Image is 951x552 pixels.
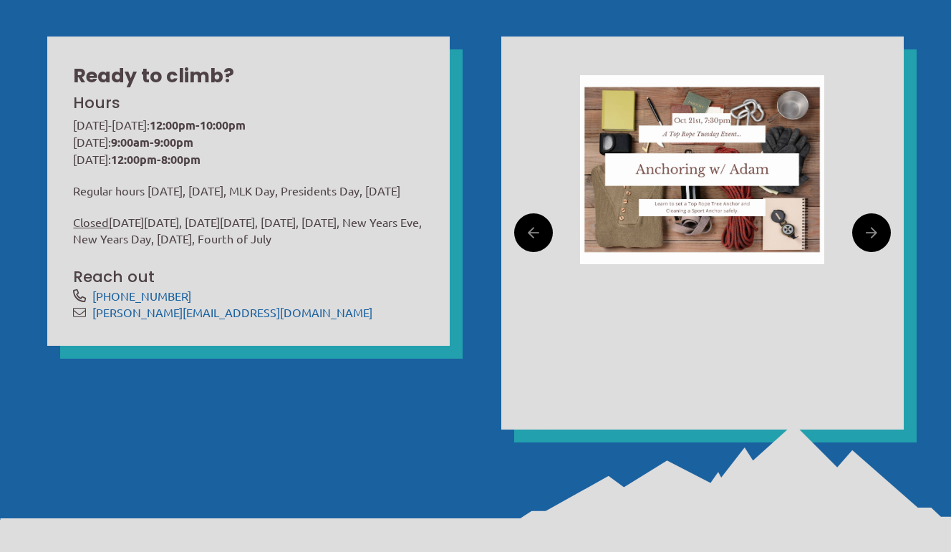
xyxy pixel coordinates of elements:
[111,152,201,167] strong: 12:00pm-8:00pm
[92,289,191,303] a: [PHONE_NUMBER]
[73,62,424,89] h2: Ready to climb?
[73,117,424,168] p: [DATE]-[DATE]: [DATE]: [DATE]:
[73,183,424,199] p: Regular hours [DATE], [DATE], MLK Day, Presidents Day, [DATE]
[111,135,193,150] strong: 9:00am-9:00pm
[73,92,420,114] h3: Hours
[73,266,424,288] h3: Reach out
[73,214,424,246] p: [DATE][DATE], [DATE][DATE], [DATE], [DATE], New Years Eve, New Years Day, [DATE], Fourth of July
[92,305,372,319] a: [PERSON_NAME][EMAIL_ADDRESS][DOMAIN_NAME]
[580,75,824,264] img: Image
[150,117,246,132] strong: 12:00pm-10:00pm
[73,215,109,229] span: Closed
